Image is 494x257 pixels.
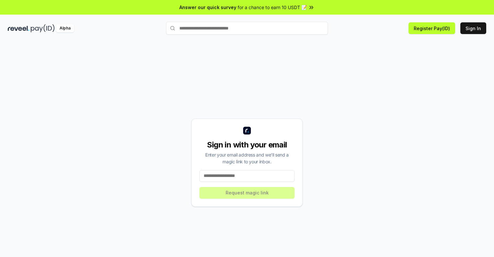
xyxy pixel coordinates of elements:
button: Register Pay(ID) [409,22,455,34]
div: Sign in with your email [199,140,295,150]
span: Answer our quick survey [179,4,236,11]
div: Enter your email address and we’ll send a magic link to your inbox. [199,151,295,165]
div: Alpha [56,24,74,32]
img: pay_id [31,24,55,32]
img: logo_small [243,127,251,134]
span: for a chance to earn 10 USDT 📝 [238,4,307,11]
button: Sign In [460,22,486,34]
img: reveel_dark [8,24,29,32]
